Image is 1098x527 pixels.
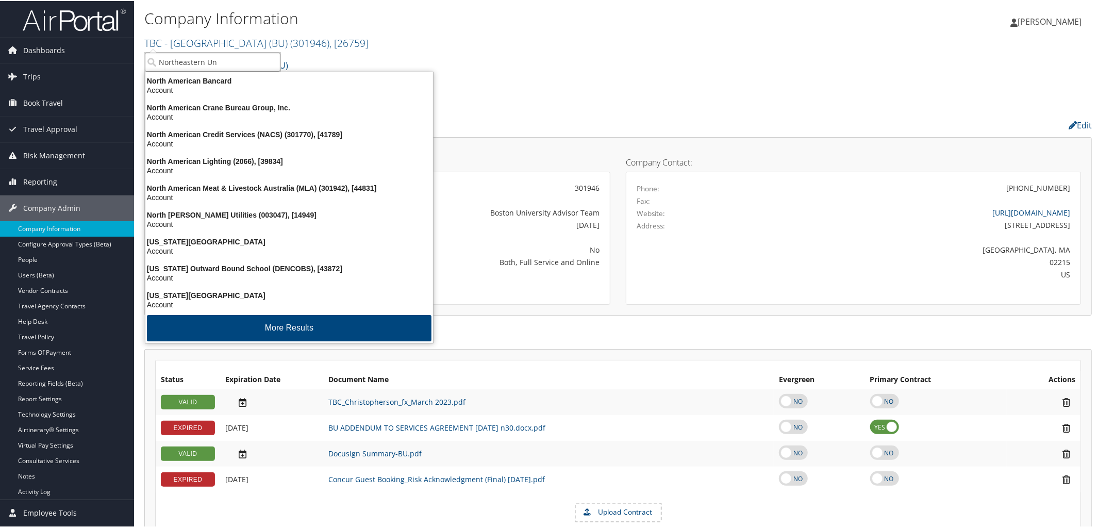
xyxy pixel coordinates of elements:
[23,89,63,115] span: Book Travel
[749,256,1070,267] div: 02215
[749,219,1070,229] div: [STREET_ADDRESS]
[1069,119,1092,130] a: Edit
[139,290,439,299] div: [US_STATE][GEOGRAPHIC_DATA]
[328,473,545,483] a: Concur Guest Booking_Risk Acknowledgment (Final) [DATE].pdf
[992,207,1070,217] a: [URL][DOMAIN_NAME]
[1057,422,1075,433] i: Remove Contract
[139,236,439,245] div: [US_STATE][GEOGRAPHIC_DATA]
[139,245,439,255] div: Account
[23,37,65,62] span: Dashboards
[139,138,439,147] div: Account
[315,256,600,267] div: Both, Full Service and Online
[749,243,1070,254] div: [GEOGRAPHIC_DATA], MA
[576,503,661,520] label: Upload Contract
[637,207,665,218] label: Website:
[315,206,600,217] div: Boston University Advisor Team
[637,220,665,230] label: Address:
[144,35,369,49] a: TBC - [GEOGRAPHIC_DATA] (BU)
[290,35,329,49] span: ( 301946 )
[1010,5,1092,36] a: [PERSON_NAME]
[1006,182,1070,192] div: [PHONE_NUMBER]
[147,314,431,340] button: More Results
[1057,448,1075,458] i: Remove Contract
[139,192,439,201] div: Account
[23,194,80,220] span: Company Admin
[139,102,439,111] div: North American Crane Bureau Group, Inc.
[161,471,215,486] div: EXPIRED
[23,63,41,89] span: Trips
[144,115,771,133] h2: Company Profile:
[139,272,439,282] div: Account
[23,142,85,168] span: Risk Management
[637,195,650,205] label: Fax:
[139,299,439,308] div: Account
[139,263,439,272] div: [US_STATE] Outward Bound School (DENCOBS), [43872]
[139,85,439,94] div: Account
[225,448,318,458] div: Add/Edit Date
[328,422,545,432] a: BU ADDENDUM TO SERVICES AGREEMENT [DATE] n30.docx.pdf
[637,183,659,193] label: Phone:
[1007,370,1080,388] th: Actions
[144,7,776,28] h1: Company Information
[139,75,439,85] div: North American Bancard
[220,370,323,388] th: Expiration Date
[139,165,439,174] div: Account
[225,473,248,483] span: [DATE]
[144,327,1092,344] h2: Contracts:
[139,129,439,138] div: North American Credit Services (NACS) (301770), [41789]
[139,209,439,219] div: North [PERSON_NAME] Utilities (003047), [14949]
[323,370,774,388] th: Document Name
[139,111,439,121] div: Account
[328,396,465,406] a: TBC_Christopherson_fx_March 2023.pdf
[315,219,600,229] div: [DATE]
[139,183,439,192] div: North American Meat & Livestock Australia (MLA) (301942), [44831]
[156,370,220,388] th: Status
[161,394,215,408] div: VALID
[1018,15,1082,26] span: [PERSON_NAME]
[23,499,77,525] span: Employee Tools
[315,243,600,254] div: No
[225,474,318,483] div: Add/Edit Date
[139,219,439,228] div: Account
[23,168,57,194] span: Reporting
[225,422,318,432] div: Add/Edit Date
[23,7,126,31] img: airportal-logo.png
[145,52,280,71] input: Search Accounts
[161,446,215,460] div: VALID
[1057,473,1075,484] i: Remove Contract
[865,370,1007,388] th: Primary Contract
[139,156,439,165] div: North American Lighting (2066), [39834]
[161,420,215,434] div: EXPIRED
[315,182,600,192] div: 301946
[329,35,369,49] span: , [ 26759 ]
[23,116,77,141] span: Travel Approval
[626,157,1081,166] h4: Company Contact:
[1057,396,1075,407] i: Remove Contract
[225,422,248,432] span: [DATE]
[774,370,864,388] th: Evergreen
[225,396,318,407] div: Add/Edit Date
[328,448,422,457] a: Docusign Summary-BU.pdf
[749,268,1070,279] div: US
